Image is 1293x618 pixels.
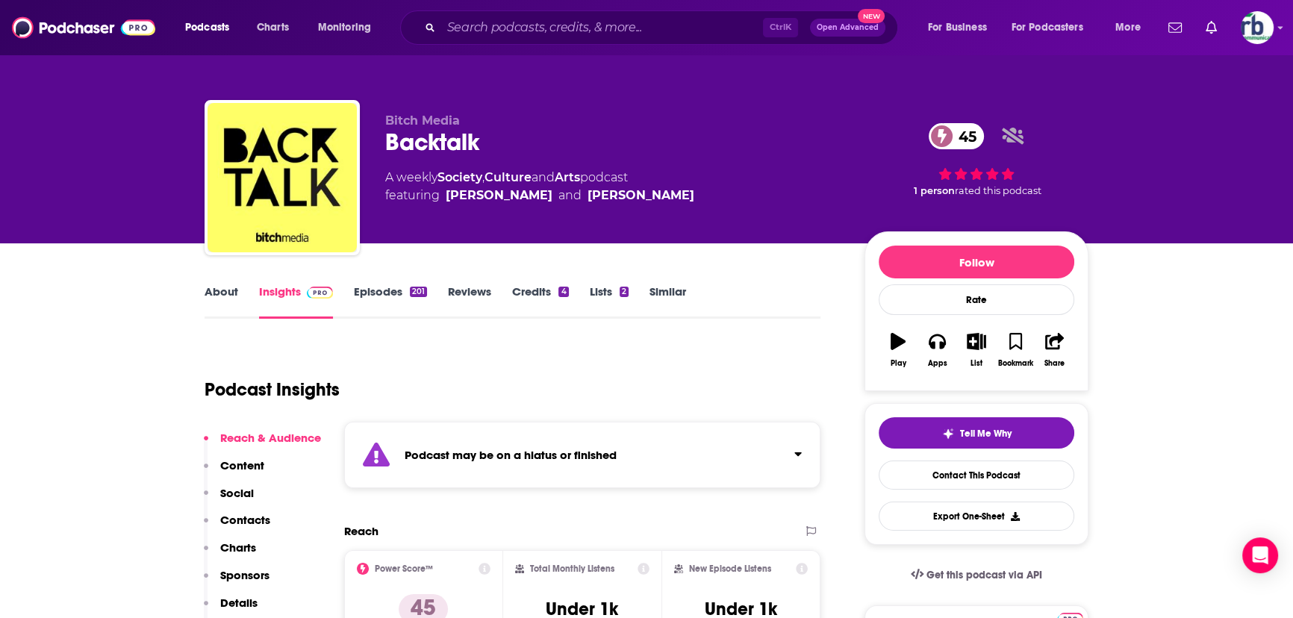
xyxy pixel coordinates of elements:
strong: Podcast may be on a hiatus or finished [405,448,617,462]
p: Reach & Audience [220,431,321,445]
div: Bookmark [998,359,1033,368]
a: Episodes201 [354,284,427,319]
img: tell me why sparkle [942,428,954,440]
h2: New Episode Listens [689,564,771,574]
button: open menu [1002,16,1105,40]
span: featuring [385,187,694,205]
span: For Podcasters [1012,17,1083,38]
div: Play [891,359,906,368]
span: Bitch Media [385,113,460,128]
button: Share [1035,323,1074,377]
div: 4 [558,287,568,297]
button: Charts [204,540,256,568]
button: Follow [879,246,1074,278]
span: Podcasts [185,17,229,38]
div: List [970,359,982,368]
img: Backtalk [208,103,357,252]
span: Get this podcast via API [926,569,1042,581]
div: Apps [928,359,947,368]
span: Charts [257,17,289,38]
p: Details [220,596,258,610]
span: New [858,9,885,23]
a: 45 [929,123,984,149]
button: Social [204,486,254,514]
a: Show notifications dropdown [1162,15,1188,40]
a: Dahlia Balcazar [588,187,694,205]
span: 45 [944,123,984,149]
span: rated this podcast [955,185,1041,196]
p: Sponsors [220,568,269,582]
a: Similar [649,284,686,319]
div: Rate [879,284,1074,315]
p: Content [220,458,264,472]
div: Search podcasts, credits, & more... [414,10,912,45]
a: Society [437,170,482,184]
a: Lists2 [590,284,629,319]
div: Open Intercom Messenger [1242,537,1278,573]
a: Arts [555,170,580,184]
button: Play [879,323,917,377]
span: , [482,170,485,184]
button: Content [204,458,264,486]
a: Amy Lam [446,187,552,205]
a: Culture [485,170,532,184]
section: Click to expand status details [344,422,820,488]
button: Sponsors [204,568,269,596]
h2: Reach [344,524,378,538]
button: List [957,323,996,377]
button: Open AdvancedNew [810,19,885,37]
button: Reach & Audience [204,431,321,458]
span: Tell Me Why [960,428,1012,440]
button: open menu [1105,16,1159,40]
a: About [205,284,238,319]
span: and [558,187,582,205]
div: A weekly podcast [385,169,694,205]
a: InsightsPodchaser Pro [259,284,333,319]
p: Charts [220,540,256,555]
button: open menu [175,16,249,40]
button: Apps [917,323,956,377]
input: Search podcasts, credits, & more... [441,16,763,40]
span: Open Advanced [817,24,879,31]
button: Contacts [204,513,270,540]
h1: Podcast Insights [205,378,340,401]
span: and [532,170,555,184]
img: Podchaser Pro [307,287,333,299]
h2: Total Monthly Listens [530,564,614,574]
span: 1 person [914,185,955,196]
a: Get this podcast via API [899,557,1054,593]
span: Ctrl K [763,18,798,37]
div: 2 [620,287,629,297]
button: open menu [308,16,390,40]
img: User Profile [1241,11,1274,44]
p: Contacts [220,513,270,527]
h2: Power Score™ [375,564,433,574]
button: Export One-Sheet [879,502,1074,531]
a: Contact This Podcast [879,461,1074,490]
img: Podchaser - Follow, Share and Rate Podcasts [12,13,155,42]
a: Credits4 [512,284,568,319]
span: Logged in as johannarb [1241,11,1274,44]
a: Reviews [448,284,491,319]
a: Show notifications dropdown [1200,15,1223,40]
button: Show profile menu [1241,11,1274,44]
a: Charts [247,16,298,40]
span: More [1115,17,1141,38]
span: Monitoring [318,17,371,38]
button: tell me why sparkleTell Me Why [879,417,1074,449]
div: 201 [410,287,427,297]
div: Share [1044,359,1065,368]
button: open menu [917,16,1006,40]
div: 45 1 personrated this podcast [864,113,1088,206]
span: For Business [928,17,987,38]
p: Social [220,486,254,500]
button: Bookmark [996,323,1035,377]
